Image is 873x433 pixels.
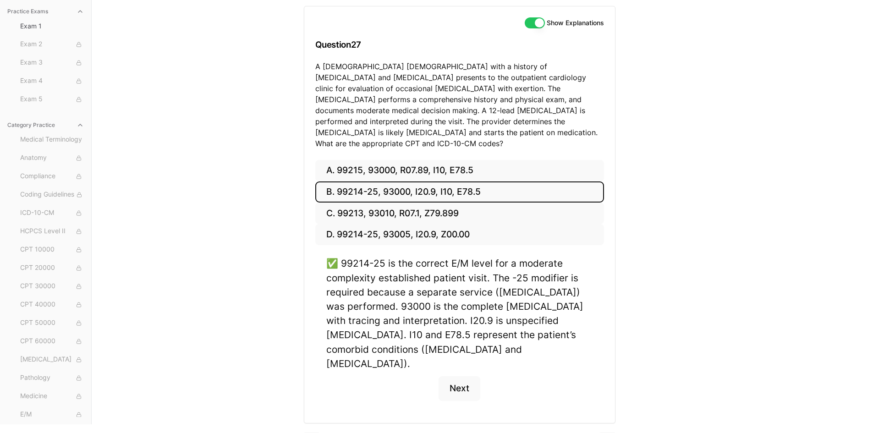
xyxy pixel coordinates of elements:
[20,355,84,365] span: [MEDICAL_DATA]
[20,39,84,49] span: Exam 2
[20,94,84,104] span: Exam 5
[20,410,84,420] span: E/M
[16,132,88,147] button: Medical Terminology
[20,171,84,181] span: Compliance
[315,224,604,246] button: D. 99214-25, 93005, I20.9, Z00.00
[20,336,84,346] span: CPT 60000
[16,389,88,404] button: Medicine
[315,203,604,224] button: C. 99213, 93010, R07.1, Z79.899
[4,118,88,132] button: Category Practice
[16,74,88,88] button: Exam 4
[4,4,88,19] button: Practice Exams
[16,242,88,257] button: CPT 10000
[16,151,88,165] button: Anatomy
[20,373,84,383] span: Pathology
[16,19,88,33] button: Exam 1
[16,261,88,275] button: CPT 20000
[16,371,88,385] button: Pathology
[16,206,88,220] button: ICD-10-CM
[20,135,84,145] span: Medical Terminology
[20,281,84,291] span: CPT 30000
[20,391,84,401] span: Medicine
[16,55,88,70] button: Exam 3
[20,22,84,31] span: Exam 1
[439,376,480,401] button: Next
[20,153,84,163] span: Anatomy
[20,263,84,273] span: CPT 20000
[16,37,88,52] button: Exam 2
[315,61,604,149] p: A [DEMOGRAPHIC_DATA] [DEMOGRAPHIC_DATA] with a history of [MEDICAL_DATA] and [MEDICAL_DATA] prese...
[16,407,88,422] button: E/M
[16,297,88,312] button: CPT 40000
[16,334,88,349] button: CPT 60000
[16,92,88,107] button: Exam 5
[16,169,88,184] button: Compliance
[20,76,84,86] span: Exam 4
[547,20,604,26] label: Show Explanations
[20,318,84,328] span: CPT 50000
[16,352,88,367] button: [MEDICAL_DATA]
[16,224,88,239] button: HCPCS Level II
[315,31,604,58] h3: Question 27
[16,316,88,330] button: CPT 50000
[20,58,84,68] span: Exam 3
[20,245,84,255] span: CPT 10000
[20,226,84,236] span: HCPCS Level II
[16,187,88,202] button: Coding Guidelines
[20,208,84,218] span: ICD-10-CM
[20,300,84,310] span: CPT 40000
[16,279,88,294] button: CPT 30000
[315,160,604,181] button: A. 99215, 93000, R07.89, I10, E78.5
[315,181,604,203] button: B. 99214-25, 93000, I20.9, I10, E78.5
[20,190,84,200] span: Coding Guidelines
[326,256,593,371] div: ✅ 99214-25 is the correct E/M level for a moderate complexity established patient visit. The -25 ...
